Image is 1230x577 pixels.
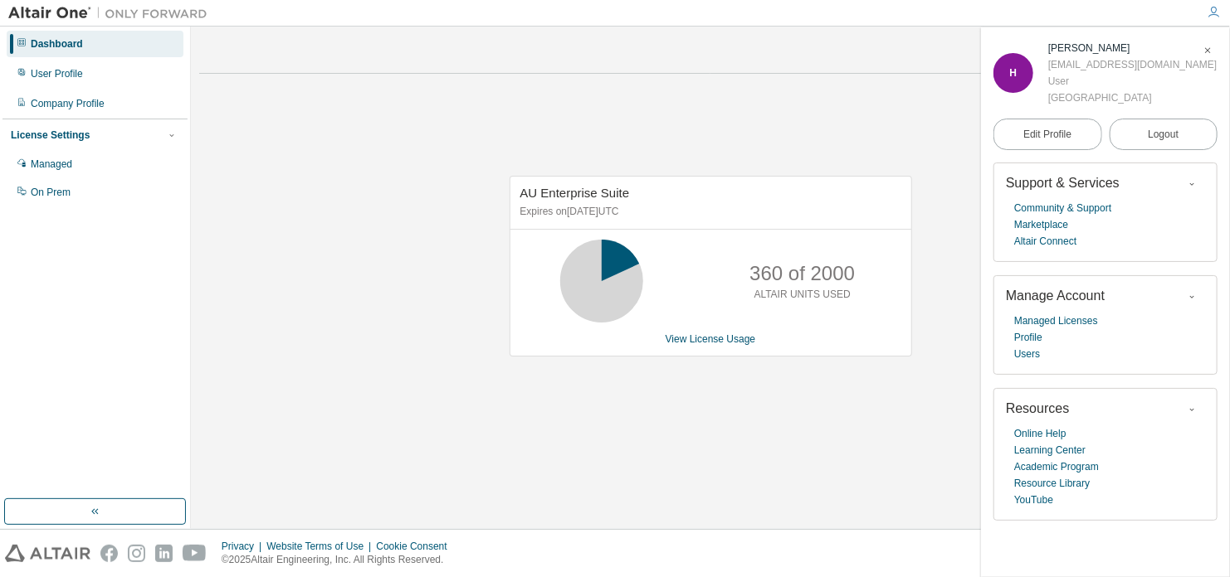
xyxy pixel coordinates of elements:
[31,37,83,51] div: Dashboard
[222,553,457,567] p: © 2025 Altair Engineering, Inc. All Rights Reserved.
[1014,200,1111,216] a: Community & Support
[100,545,118,562] img: facebook.svg
[1014,458,1099,475] a: Academic Program
[1006,288,1105,303] span: Manage Account
[31,186,71,199] div: On Prem
[1014,492,1053,508] a: YouTube
[1014,346,1040,362] a: Users
[31,97,105,110] div: Company Profile
[11,128,90,142] div: License Settings
[1014,233,1076,250] a: Altair Connect
[128,545,145,562] img: instagram.svg
[1048,40,1217,56] div: Hektor Emilio Magbanua
[266,540,376,553] div: Website Terms of Use
[1014,425,1066,442] a: Online Help
[1010,67,1018,79] span: H
[1148,126,1179,143] span: Logout
[1048,73,1217,90] div: User
[1006,176,1120,190] span: Support & Services
[993,119,1102,150] a: Edit Profile
[1014,442,1086,458] a: Learning Center
[754,288,851,302] p: ALTAIR UNITS USED
[1014,313,1098,329] a: Managed Licenses
[520,205,897,219] p: Expires on [DATE] UTC
[1023,128,1071,141] span: Edit Profile
[1014,475,1090,492] a: Resource Library
[1048,90,1217,106] div: [GEOGRAPHIC_DATA]
[376,540,456,553] div: Cookie Consent
[749,259,855,288] p: 360 of 2000
[1110,119,1218,150] button: Logout
[5,545,90,562] img: altair_logo.svg
[183,545,207,562] img: youtube.svg
[31,158,72,171] div: Managed
[31,67,83,80] div: User Profile
[1014,329,1042,346] a: Profile
[155,545,173,562] img: linkedin.svg
[1014,216,1068,233] a: Marketplace
[8,5,216,22] img: Altair One
[520,186,630,200] span: AU Enterprise Suite
[1048,56,1217,73] div: [EMAIL_ADDRESS][DOMAIN_NAME]
[1006,401,1069,415] span: Resources
[666,333,756,345] a: View License Usage
[222,540,266,553] div: Privacy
